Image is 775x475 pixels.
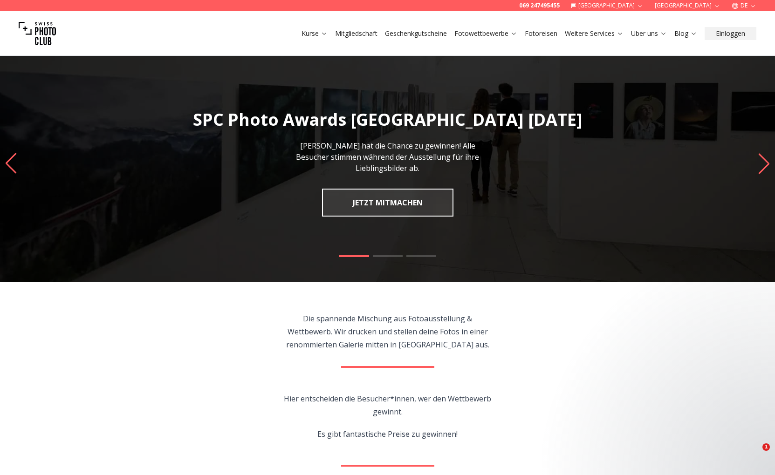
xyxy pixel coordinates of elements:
[705,27,756,40] button: Einloggen
[335,29,377,38] a: Mitgliedschaft
[454,29,517,38] a: Fotowettbewerbe
[385,29,447,38] a: Geschenkgutscheine
[281,427,494,441] p: Es gibt fantastische Preise zu gewinnen!
[302,29,328,38] a: Kurse
[331,27,381,40] button: Mitgliedschaft
[283,140,492,174] p: [PERSON_NAME] hat die Chance zu gewinnen! Alle Besucher stimmen während der Ausstellung für ihre ...
[525,29,557,38] a: Fotoreisen
[519,2,560,9] a: 069 247495455
[743,443,766,466] iframe: Intercom live chat
[298,27,331,40] button: Kurse
[451,27,521,40] button: Fotowettbewerbe
[565,29,624,38] a: Weitere Services
[674,29,697,38] a: Blog
[762,443,770,451] span: 1
[281,392,494,418] p: Hier entscheiden die Besucher*innen, wer den Wettbewerb gewinnt.
[19,15,56,52] img: Swiss photo club
[381,27,451,40] button: Geschenkgutscheine
[322,189,453,217] a: JETZT MITMACHEN
[281,312,494,351] p: Die spannende Mischung aus Fotoausstellung & Wettbewerb. Wir drucken und stellen deine Fotos in e...
[631,29,667,38] a: Über uns
[627,27,671,40] button: Über uns
[561,27,627,40] button: Weitere Services
[521,27,561,40] button: Fotoreisen
[671,27,701,40] button: Blog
